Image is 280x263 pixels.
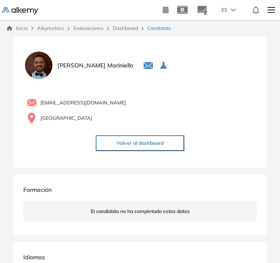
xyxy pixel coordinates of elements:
span: Candidato [147,25,171,32]
img: PROFILE_MENU_LOGO_USER [23,50,54,81]
a: Evaluaciones [73,25,104,31]
span: [GEOGRAPHIC_DATA] [40,114,92,122]
span: [EMAIL_ADDRESS][DOMAIN_NAME] [40,99,126,107]
span: [PERSON_NAME] Mariniello [57,61,133,70]
img: Menu [264,2,278,18]
a: Inicio [7,25,28,32]
span: El candidato no ha completado estos datos [91,208,190,215]
img: arrow [231,8,236,12]
span: Alkymetrics [37,25,64,31]
span: Formación [23,186,52,194]
button: Volver al dashboard [96,135,184,151]
span: ES [221,6,228,14]
img: Logo [2,7,38,15]
span: Idiomas [23,253,45,261]
a: Dashboard [113,25,138,31]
